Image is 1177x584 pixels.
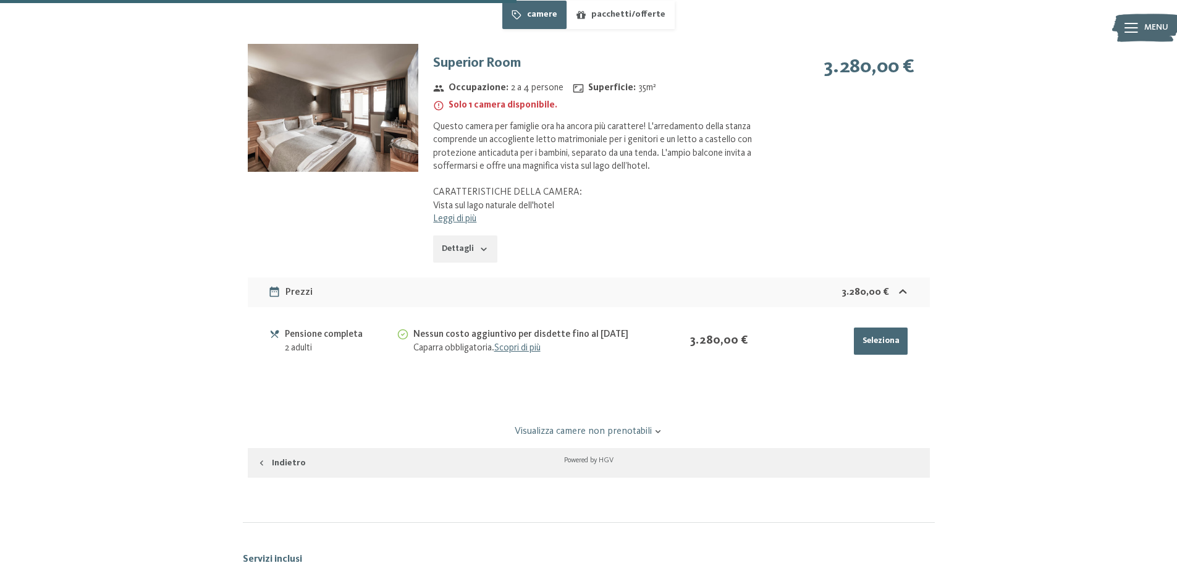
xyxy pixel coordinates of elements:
strong: 3.280,00 € [824,57,914,77]
button: Dettagli [433,235,497,263]
div: Prezzi [268,285,313,300]
a: Visualizza camere non prenotabili [268,425,909,438]
h3: Superior Room [433,54,776,73]
button: Seleziona [854,328,908,355]
div: Nessun costo aggiuntivo per disdette fino al [DATE] [413,328,652,342]
button: camere [502,1,566,29]
h2: Servizi inclusi [243,552,935,566]
strong: Superficie : [573,82,636,95]
div: Prezzi3.280,00 € [248,277,930,307]
a: Leggi di più [433,214,476,224]
span: 2 a 4 persone [511,82,563,95]
div: Powered by HGV [564,455,614,465]
div: Pensione completa [285,328,396,342]
strong: 3.280,00 € [690,334,748,347]
span: 35 m² [638,82,656,95]
button: pacchetti/offerte [567,1,675,29]
div: 2 adulti [285,342,396,355]
strong: 3.280,00 € [842,287,889,297]
div: Caparra obbligatoria. [413,342,652,355]
strong: Solo 1 camera disponibile. [433,99,557,112]
div: Questo camera per famiglie ora ha ancora più carattere! L'arredamento della stanza comprende un a... [433,121,776,213]
strong: Occupazione : [433,82,508,95]
img: mss_renderimg.php [248,44,418,172]
a: Scopri di più [494,343,541,353]
button: Indietro [248,448,315,478]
